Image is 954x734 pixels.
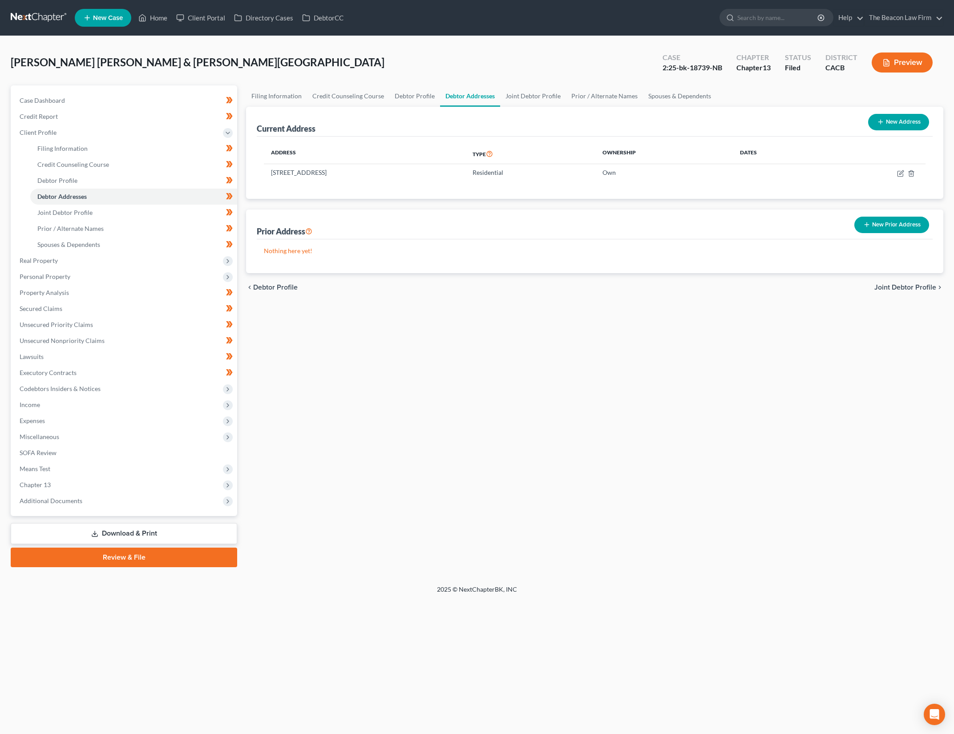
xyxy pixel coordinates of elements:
[20,337,105,344] span: Unsecured Nonpriority Claims
[30,157,237,173] a: Credit Counseling Course
[20,353,44,360] span: Lawsuits
[30,221,237,237] a: Prior / Alternate Names
[257,226,312,237] div: Prior Address
[595,164,733,181] td: Own
[785,63,811,73] div: Filed
[172,10,230,26] a: Client Portal
[20,97,65,104] span: Case Dashboard
[20,497,82,504] span: Additional Documents
[257,123,315,134] div: Current Address
[12,285,237,301] a: Property Analysis
[264,246,926,255] p: Nothing here yet!
[736,52,771,63] div: Chapter
[20,257,58,264] span: Real Property
[663,52,722,63] div: Case
[230,10,298,26] a: Directory Cases
[566,85,643,107] a: Prior / Alternate Names
[465,144,595,164] th: Type
[20,305,62,312] span: Secured Claims
[20,321,93,328] span: Unsecured Priority Claims
[868,114,929,130] button: New Address
[733,144,823,164] th: Dates
[785,52,811,63] div: Status
[37,193,87,200] span: Debtor Addresses
[663,63,722,73] div: 2:25-bk-18739-NB
[30,141,237,157] a: Filing Information
[11,548,237,567] a: Review & File
[223,585,731,601] div: 2025 © NextChapterBK, INC
[246,284,253,291] i: chevron_left
[246,284,298,291] button: chevron_left Debtor Profile
[20,273,70,280] span: Personal Property
[440,85,500,107] a: Debtor Addresses
[389,85,440,107] a: Debtor Profile
[12,317,237,333] a: Unsecured Priority Claims
[37,145,88,152] span: Filing Information
[30,205,237,221] a: Joint Debtor Profile
[643,85,716,107] a: Spouses & Dependents
[12,109,237,125] a: Credit Report
[736,63,771,73] div: Chapter
[12,333,237,349] a: Unsecured Nonpriority Claims
[12,301,237,317] a: Secured Claims
[20,401,40,408] span: Income
[20,433,59,440] span: Miscellaneous
[874,284,936,291] span: Joint Debtor Profile
[12,93,237,109] a: Case Dashboard
[825,63,857,73] div: CACB
[872,52,933,73] button: Preview
[264,164,465,181] td: [STREET_ADDRESS]
[500,85,566,107] a: Joint Debtor Profile
[37,209,93,216] span: Joint Debtor Profile
[12,365,237,381] a: Executory Contracts
[834,10,864,26] a: Help
[37,225,104,232] span: Prior / Alternate Names
[307,85,389,107] a: Credit Counseling Course
[737,9,819,26] input: Search by name...
[763,63,771,72] span: 13
[37,161,109,168] span: Credit Counseling Course
[20,289,69,296] span: Property Analysis
[20,129,57,136] span: Client Profile
[924,704,945,725] div: Open Intercom Messenger
[874,284,943,291] button: Joint Debtor Profile chevron_right
[246,85,307,107] a: Filing Information
[595,144,733,164] th: Ownership
[37,241,100,248] span: Spouses & Dependents
[20,417,45,424] span: Expenses
[30,237,237,253] a: Spouses & Dependents
[20,465,50,472] span: Means Test
[854,217,929,233] button: New Prior Address
[11,56,384,69] span: [PERSON_NAME] [PERSON_NAME] & [PERSON_NAME][GEOGRAPHIC_DATA]
[20,385,101,392] span: Codebtors Insiders & Notices
[298,10,348,26] a: DebtorCC
[253,284,298,291] span: Debtor Profile
[936,284,943,291] i: chevron_right
[20,481,51,488] span: Chapter 13
[93,15,123,21] span: New Case
[825,52,857,63] div: District
[30,189,237,205] a: Debtor Addresses
[37,177,77,184] span: Debtor Profile
[20,369,77,376] span: Executory Contracts
[30,173,237,189] a: Debtor Profile
[20,113,58,120] span: Credit Report
[20,449,57,456] span: SOFA Review
[134,10,172,26] a: Home
[865,10,943,26] a: The Beacon Law Firm
[264,144,465,164] th: Address
[12,445,237,461] a: SOFA Review
[11,523,237,544] a: Download & Print
[465,164,595,181] td: Residential
[12,349,237,365] a: Lawsuits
